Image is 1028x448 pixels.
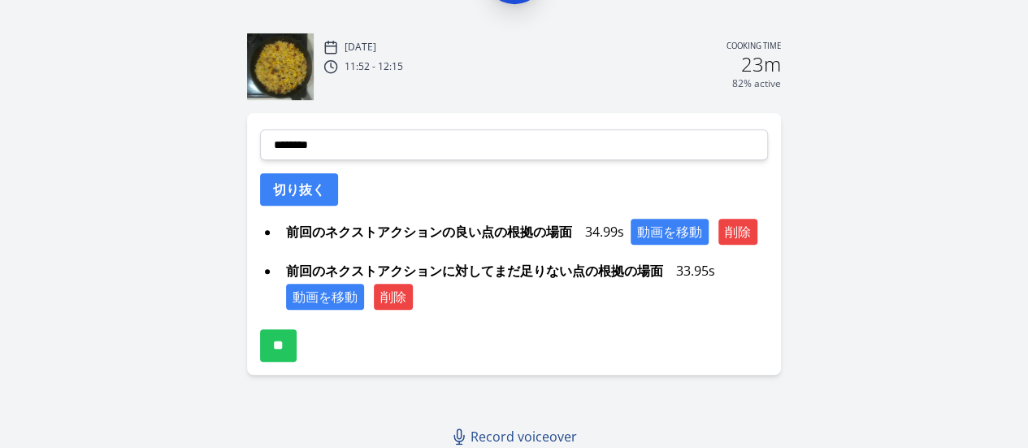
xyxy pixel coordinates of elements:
button: 動画を移動 [286,284,364,310]
p: [DATE] [345,41,376,54]
button: 削除 [718,219,757,245]
p: 82% active [732,77,781,90]
p: 11:52 - 12:15 [345,60,403,73]
img: 251011025252_thumb.jpeg [247,33,314,100]
span: Record voiceover [471,427,577,446]
h2: 23m [741,54,781,74]
span: 前回のネクストアクションの良い点の根拠の場面 [280,219,579,245]
button: 動画を移動 [631,219,709,245]
button: 切り抜く [260,173,338,206]
span: 前回のネクストアクションに対してまだ足りない点の根拠の場面 [280,258,670,284]
button: 削除 [374,284,413,310]
div: 33.95s [280,258,768,310]
p: Cooking time [727,40,781,54]
div: 34.99s [280,219,768,245]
